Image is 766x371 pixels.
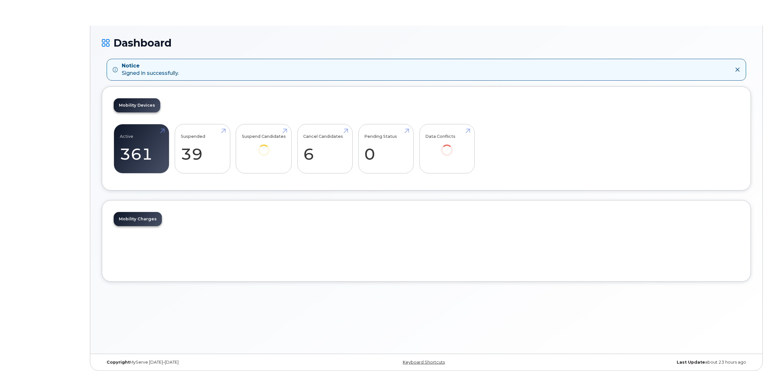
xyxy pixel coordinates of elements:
div: Signed in successfully. [122,62,179,77]
div: MyServe [DATE]–[DATE] [102,360,318,365]
h1: Dashboard [102,37,751,49]
a: Mobility Charges [114,212,162,226]
strong: Copyright [107,360,130,365]
a: Mobility Devices [114,98,160,112]
a: Suspend Candidates [242,128,286,164]
a: Keyboard Shortcuts [403,360,445,365]
strong: Notice [122,62,179,70]
a: Data Conflicts [425,128,469,164]
a: Active 361 [120,128,163,170]
strong: Last Update [677,360,705,365]
a: Pending Status 0 [364,128,408,170]
a: Suspended 39 [181,128,224,170]
a: Cancel Candidates 6 [303,128,347,170]
div: about 23 hours ago [534,360,751,365]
